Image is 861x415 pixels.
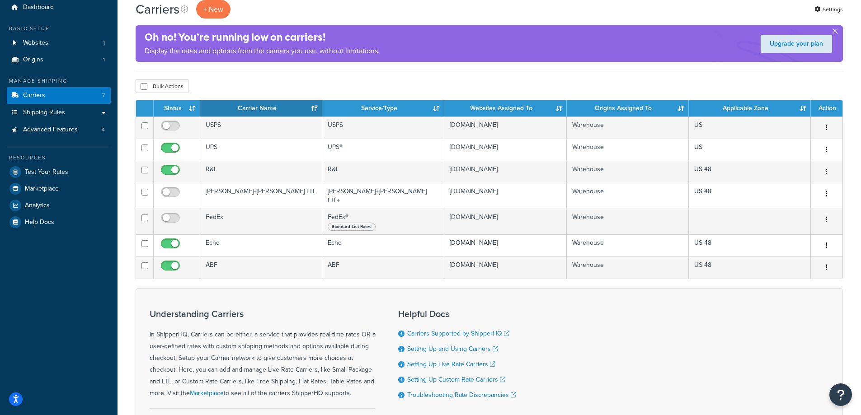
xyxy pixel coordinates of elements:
a: Settings [814,3,843,16]
td: Warehouse [567,234,689,256]
span: Standard List Rates [328,223,376,231]
a: Websites 1 [7,35,111,51]
li: Origins [7,51,111,68]
th: Carrier Name: activate to sort column ascending [200,100,322,117]
span: Carriers [23,92,45,99]
td: US [689,139,811,161]
a: Carriers Supported by ShipperHQ [407,329,509,338]
td: Echo [322,234,444,256]
td: Warehouse [567,117,689,139]
button: Open Resource Center [829,383,852,406]
div: Resources [7,154,111,162]
a: Setting Up Custom Rate Carriers [407,375,505,384]
th: Websites Assigned To: activate to sort column ascending [444,100,566,117]
h3: Understanding Carriers [150,309,376,319]
td: USPS [200,117,322,139]
td: [DOMAIN_NAME] [444,234,566,256]
td: Warehouse [567,161,689,183]
a: Upgrade your plan [761,35,832,53]
button: Bulk Actions [136,79,188,93]
td: [DOMAIN_NAME] [444,161,566,183]
td: [PERSON_NAME]+[PERSON_NAME] LTL [200,183,322,209]
td: Warehouse [567,256,689,279]
h4: Oh no! You’re running low on carriers! [145,30,380,45]
span: 1 [103,39,105,47]
td: UPS® [322,139,444,161]
td: US 48 [689,234,811,256]
th: Service/Type: activate to sort column ascending [322,100,444,117]
th: Origins Assigned To: activate to sort column ascending [567,100,689,117]
a: Setting Up and Using Carriers [407,344,498,354]
th: Applicable Zone: activate to sort column ascending [689,100,811,117]
span: Websites [23,39,48,47]
td: USPS [322,117,444,139]
td: R&L [322,161,444,183]
td: US 48 [689,161,811,183]
a: Carriers 7 [7,87,111,104]
li: Carriers [7,87,111,104]
td: Warehouse [567,139,689,161]
td: Echo [200,234,322,256]
a: Origins 1 [7,51,111,68]
span: Advanced Features [23,126,78,134]
li: Advanced Features [7,121,111,138]
td: US 48 [689,183,811,209]
span: 1 [103,56,105,64]
span: Test Your Rates [25,168,68,176]
td: ABF [322,256,444,279]
span: 4 [102,126,105,134]
th: Status: activate to sort column ascending [154,100,200,117]
td: ABF [200,256,322,279]
p: Display the rates and options from the carriers you use, without limitations. [145,45,380,57]
td: [DOMAIN_NAME] [444,139,566,161]
td: FedEx [200,209,322,234]
a: Test Your Rates [7,164,111,180]
td: UPS [200,139,322,161]
td: Warehouse [567,209,689,234]
a: Marketplace [190,388,224,398]
td: US [689,117,811,139]
span: Marketplace [25,185,59,193]
td: [DOMAIN_NAME] [444,183,566,209]
span: 7 [102,92,105,99]
td: FedEx® [322,209,444,234]
h1: Carriers [136,0,179,18]
span: Origins [23,56,43,64]
span: Shipping Rules [23,109,65,117]
a: Shipping Rules [7,104,111,121]
th: Action [811,100,842,117]
li: Websites [7,35,111,51]
a: Marketplace [7,181,111,197]
a: Help Docs [7,214,111,230]
a: Advanced Features 4 [7,121,111,138]
span: Dashboard [23,4,54,11]
a: Troubleshooting Rate Discrepancies [407,390,516,400]
td: R&L [200,161,322,183]
td: [DOMAIN_NAME] [444,256,566,279]
a: Setting Up Live Rate Carriers [407,359,495,369]
td: [PERSON_NAME]+[PERSON_NAME] LTL+ [322,183,444,209]
td: Warehouse [567,183,689,209]
span: Analytics [25,202,50,210]
td: [DOMAIN_NAME] [444,209,566,234]
a: Analytics [7,197,111,214]
div: Manage Shipping [7,77,111,85]
div: In ShipperHQ, Carriers can be either, a service that provides real-time rates OR a user-defined r... [150,309,376,399]
h3: Helpful Docs [398,309,516,319]
span: Help Docs [25,219,54,226]
td: US 48 [689,256,811,279]
div: Basic Setup [7,25,111,33]
td: [DOMAIN_NAME] [444,117,566,139]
